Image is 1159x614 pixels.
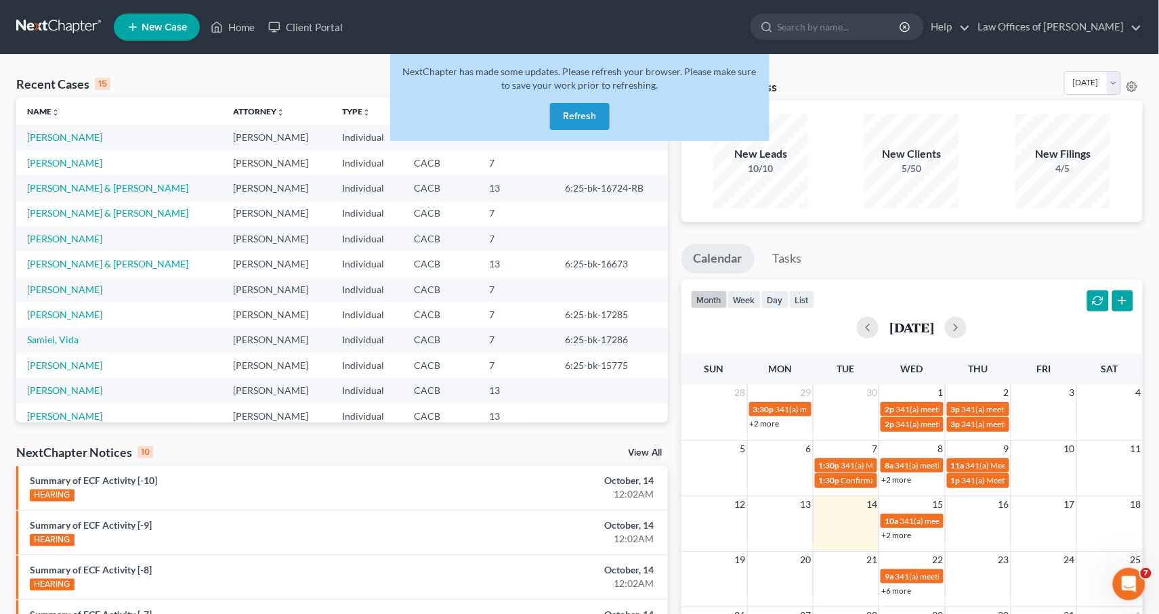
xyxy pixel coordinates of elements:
[885,419,894,429] span: 2p
[404,201,478,226] td: CACB
[222,150,331,175] td: [PERSON_NAME]
[222,201,331,226] td: [PERSON_NAME]
[455,563,654,577] div: October, 14
[332,277,404,302] td: Individual
[455,487,654,501] div: 12:02AM
[16,444,153,460] div: NextChapter Notices
[865,385,879,401] span: 30
[404,175,478,200] td: CACB
[864,162,959,175] div: 5/50
[937,441,945,457] span: 8
[332,201,404,226] td: Individual
[478,353,555,378] td: 7
[1003,441,1011,457] span: 9
[885,404,894,414] span: 2p
[1141,568,1152,579] span: 7
[404,403,478,429] td: CACB
[799,552,813,568] span: 20
[222,125,331,150] td: [PERSON_NAME]
[27,258,188,269] a: [PERSON_NAME] & [PERSON_NAME]
[332,125,404,150] td: Individual
[885,516,898,526] span: 10a
[799,496,813,512] span: 13
[478,328,555,353] td: 7
[404,277,478,302] td: CACB
[261,15,350,39] a: Client Portal
[870,441,879,457] span: 7
[555,251,668,276] td: 6:25-bk-16673
[27,207,188,219] a: [PERSON_NAME] & [PERSON_NAME]
[753,404,774,414] span: 3:30p
[778,14,902,39] input: Search by name...
[728,290,761,309] button: week
[1068,385,1076,401] span: 3
[805,441,813,457] span: 6
[478,403,555,429] td: 13
[968,363,988,374] span: Thu
[900,516,953,526] span: 341(a) meeting
[739,441,747,457] span: 5
[962,404,1015,414] span: 341(a) meeting
[27,106,60,116] a: Nameunfold_more
[478,175,555,200] td: 13
[404,378,478,403] td: CACB
[404,226,478,251] td: CACB
[776,404,829,414] span: 341(a) meeting
[30,489,75,502] div: HEARING
[27,410,102,422] a: [PERSON_NAME]
[734,552,747,568] span: 19
[937,385,945,401] span: 1
[95,78,110,90] div: 15
[1015,146,1110,162] div: New Filings
[478,251,555,276] td: 13
[1113,568,1145,600] iframe: Intercom live chat
[889,320,934,334] h2: [DATE]
[555,353,668,378] td: 6:25-bk-15775
[222,175,331,200] td: [PERSON_NAME]
[27,131,102,143] a: [PERSON_NAME]
[233,106,285,116] a: Attorneyunfold_more
[1101,363,1118,374] span: Sat
[799,385,813,401] span: 29
[332,175,404,200] td: Individual
[222,328,331,353] td: [PERSON_NAME]
[455,577,654,590] div: 12:02AM
[895,460,948,470] span: 341(a) meeting
[881,530,911,540] a: +2 more
[332,353,404,378] td: Individual
[404,302,478,327] td: CACB
[997,552,1011,568] span: 23
[222,378,331,403] td: [PERSON_NAME]
[819,475,840,485] span: 1:30p
[51,108,60,116] i: unfold_more
[27,385,102,396] a: [PERSON_NAME]
[27,309,102,320] a: [PERSON_NAME]
[1063,552,1076,568] span: 24
[704,363,724,374] span: Sun
[841,460,895,470] span: 341(a) Meeting
[629,448,662,458] a: View All
[925,15,970,39] a: Help
[1129,552,1143,568] span: 25
[332,150,404,175] td: Individual
[971,15,1142,39] a: Law Offices of [PERSON_NAME]
[142,22,187,32] span: New Case
[881,586,911,596] a: +6 more
[16,76,110,92] div: Recent Cases
[30,579,75,591] div: HEARING
[837,363,855,374] span: Tue
[478,378,555,403] td: 13
[363,108,371,116] i: unfold_more
[478,150,555,175] td: 7
[713,146,808,162] div: New Leads
[222,403,331,429] td: [PERSON_NAME]
[931,496,945,512] span: 15
[27,359,102,371] a: [PERSON_NAME]
[478,226,555,251] td: 7
[403,66,757,91] span: NextChapter has made some updates. Please refresh your browser. Please make sure to save your wor...
[951,419,961,429] span: 3p
[332,378,404,403] td: Individual
[222,277,331,302] td: [PERSON_NAME]
[555,175,668,200] td: 6:25-bk-16724-RB
[761,290,789,309] button: day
